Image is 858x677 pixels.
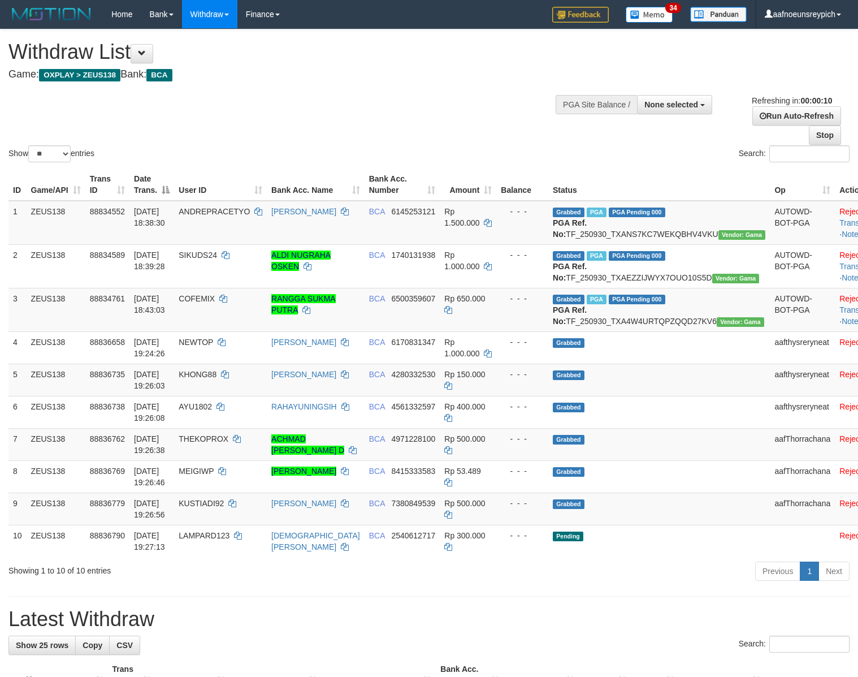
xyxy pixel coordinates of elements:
span: Copy 6170831347 to clipboard [391,338,435,347]
td: ZEUS138 [27,460,85,493]
th: Trans ID: activate to sort column ascending [85,169,129,201]
td: 5 [8,364,27,396]
label: Search: [739,636,850,653]
span: Marked by aafsolysreylen [587,251,606,261]
span: Refreshing in: [752,96,832,105]
img: panduan.png [690,7,747,22]
h1: Latest Withdraw [8,608,850,631]
span: 88836738 [90,402,125,411]
img: Button%20Memo.svg [626,7,673,23]
td: 9 [8,493,27,525]
span: Grabbed [553,251,584,261]
td: ZEUS138 [27,331,85,364]
span: 88836779 [90,499,125,508]
a: [PERSON_NAME] [271,499,336,508]
input: Search: [769,145,850,162]
a: [PERSON_NAME] [271,207,336,216]
td: aafthysreryneat [770,364,835,396]
td: TF_250930_TXANS7KC7WEKQBHV4VKU [548,201,770,245]
span: Rp 400.000 [444,402,485,411]
span: COFEMIX [179,294,215,303]
td: 7 [8,428,27,460]
div: - - - [501,206,544,217]
th: Balance [496,169,548,201]
span: PGA Pending [609,208,665,217]
a: Previous [755,562,800,581]
span: BCA [369,531,385,540]
td: ZEUS138 [27,493,85,525]
span: [DATE] 19:26:08 [134,402,165,422]
span: SIKUDS24 [179,251,217,260]
span: Grabbed [553,208,584,217]
span: OXPLAY > ZEUS138 [39,69,120,81]
span: BCA [369,338,385,347]
span: [DATE] 19:27:13 [134,531,165,551]
span: Copy 8415333583 to clipboard [391,467,435,476]
span: KUSTIADI92 [179,499,224,508]
img: MOTION_logo.png [8,6,94,23]
th: Date Trans.: activate to sort column descending [129,169,174,201]
span: Marked by aafsolysreylen [587,295,606,304]
span: BCA [369,251,385,260]
span: 88834761 [90,294,125,303]
td: TF_250930_TXAEZZIJWYX7OUO10S5D [548,244,770,288]
input: Search: [769,636,850,653]
th: Amount: activate to sort column ascending [440,169,496,201]
span: AYU1802 [179,402,212,411]
a: [PERSON_NAME] [271,370,336,379]
span: Copy 6500359607 to clipboard [391,294,435,303]
span: Copy 2540612717 to clipboard [391,531,435,540]
td: aafThorrachana [770,493,835,525]
span: 88836762 [90,434,125,443]
label: Search: [739,145,850,162]
label: Show entries [8,145,94,162]
div: - - - [501,465,544,477]
td: ZEUS138 [27,428,85,460]
td: ZEUS138 [27,364,85,396]
span: Grabbed [553,467,584,477]
td: AUTOWD-BOT-PGA [770,244,835,288]
td: ZEUS138 [27,244,85,288]
span: 34 [665,3,681,13]
div: - - - [501,293,544,304]
a: Run Auto-Refresh [752,106,841,126]
a: RAHAYUNINGSIH [271,402,337,411]
span: Copy 7380849539 to clipboard [391,499,435,508]
span: KHONG88 [179,370,216,379]
a: ALDI NUGRAHA OSKEN [271,251,331,271]
span: 88834552 [90,207,125,216]
div: PGA Site Balance / [556,95,637,114]
span: [DATE] 19:26:46 [134,467,165,487]
td: 4 [8,331,27,364]
span: Vendor URL: https://trx31.1velocity.biz [718,230,766,240]
span: Vendor URL: https://trx31.1velocity.biz [712,274,760,283]
th: Game/API: activate to sort column ascending [27,169,85,201]
th: Bank Acc. Number: activate to sort column ascending [365,169,440,201]
span: BCA [369,294,385,303]
span: Grabbed [553,370,584,380]
span: Rp 1.000.000 [444,338,479,358]
a: [DEMOGRAPHIC_DATA][PERSON_NAME] [271,531,360,551]
td: AUTOWD-BOT-PGA [770,288,835,331]
div: - - - [501,249,544,261]
span: BCA [369,467,385,476]
span: BCA [146,69,172,81]
th: Bank Acc. Name: activate to sort column ascending [267,169,365,201]
th: ID [8,169,27,201]
a: Next [818,562,850,581]
a: [PERSON_NAME] [271,467,336,476]
span: Show 25 rows [16,641,68,650]
b: PGA Ref. No: [553,305,587,326]
a: Copy [75,636,110,655]
td: ZEUS138 [27,288,85,331]
span: Copy [83,641,102,650]
b: PGA Ref. No: [553,218,587,239]
span: [DATE] 18:38:30 [134,207,165,227]
span: PGA Pending [609,251,665,261]
span: Grabbed [553,295,584,304]
span: Marked by aafsolysreylen [587,208,606,217]
span: Grabbed [553,338,584,348]
span: THEKOPROX [179,434,228,443]
div: - - - [501,530,544,541]
a: Show 25 rows [8,636,76,655]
